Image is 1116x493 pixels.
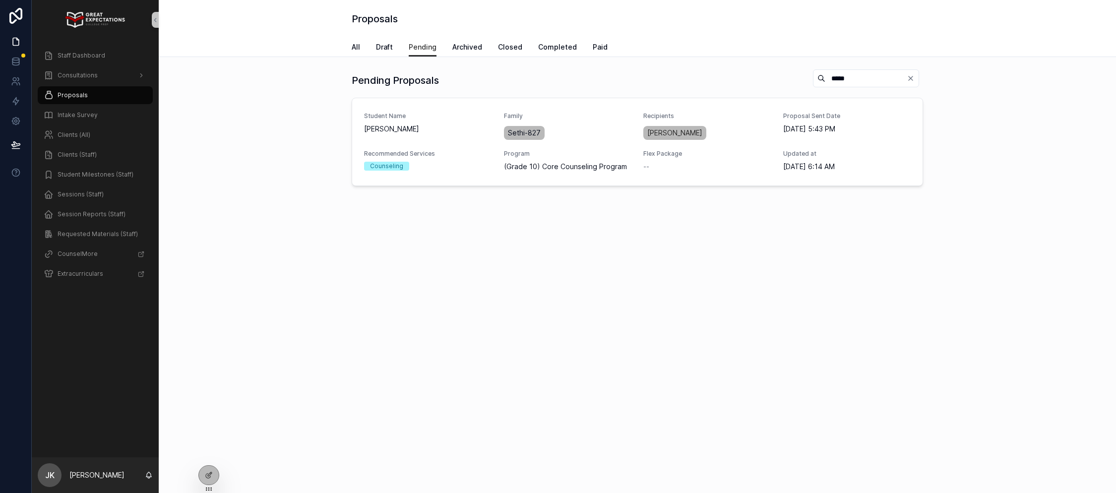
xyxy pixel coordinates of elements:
[38,146,153,164] a: Clients (Staff)
[647,128,702,138] span: [PERSON_NAME]
[504,150,632,158] span: Program
[907,74,919,82] button: Clear
[32,40,159,296] div: scrollable content
[538,42,577,52] span: Completed
[504,112,632,120] span: Family
[58,270,103,278] span: Extracurriculars
[58,151,97,159] span: Clients (Staff)
[58,210,125,218] span: Session Reports (Staff)
[58,131,90,139] span: Clients (All)
[452,38,482,58] a: Archived
[45,469,55,481] span: JK
[38,185,153,203] a: Sessions (Staff)
[376,38,393,58] a: Draft
[58,111,98,119] span: Intake Survey
[38,66,153,84] a: Consultations
[498,42,522,52] span: Closed
[593,42,608,52] span: Paid
[38,47,153,64] a: Staff Dashboard
[783,124,911,134] span: [DATE] 5:43 PM
[352,42,360,52] span: All
[352,98,923,185] a: Student Name[PERSON_NAME]FamilySethi-827Recipients[PERSON_NAME]Proposal Sent Date[DATE] 5:43 PMRe...
[643,150,771,158] span: Flex Package
[65,12,124,28] img: App logo
[643,162,649,172] span: --
[409,42,436,52] span: Pending
[452,42,482,52] span: Archived
[352,12,398,26] h1: Proposals
[376,42,393,52] span: Draft
[38,245,153,263] a: CounselMore
[58,52,105,60] span: Staff Dashboard
[38,86,153,104] a: Proposals
[643,112,771,120] span: Recipients
[38,225,153,243] a: Requested Materials (Staff)
[58,171,133,179] span: Student Milestones (Staff)
[783,162,911,172] span: [DATE] 6:14 AM
[352,73,439,87] h1: Pending Proposals
[364,112,492,120] span: Student Name
[69,470,124,480] p: [PERSON_NAME]
[370,162,403,171] div: Counseling
[508,128,541,138] span: Sethi-827
[38,265,153,283] a: Extracurriculars
[38,205,153,223] a: Session Reports (Staff)
[364,150,492,158] span: Recommended Services
[38,126,153,144] a: Clients (All)
[783,112,911,120] span: Proposal Sent Date
[58,71,98,79] span: Consultations
[58,91,88,99] span: Proposals
[38,106,153,124] a: Intake Survey
[352,38,360,58] a: All
[498,38,522,58] a: Closed
[538,38,577,58] a: Completed
[783,150,911,158] span: Updated at
[58,190,104,198] span: Sessions (Staff)
[593,38,608,58] a: Paid
[58,230,138,238] span: Requested Materials (Staff)
[58,250,98,258] span: CounselMore
[504,162,627,172] span: (Grade 10) Core Counseling Program
[409,38,436,57] a: Pending
[364,124,492,134] span: [PERSON_NAME]
[38,166,153,184] a: Student Milestones (Staff)
[643,126,706,140] a: [PERSON_NAME]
